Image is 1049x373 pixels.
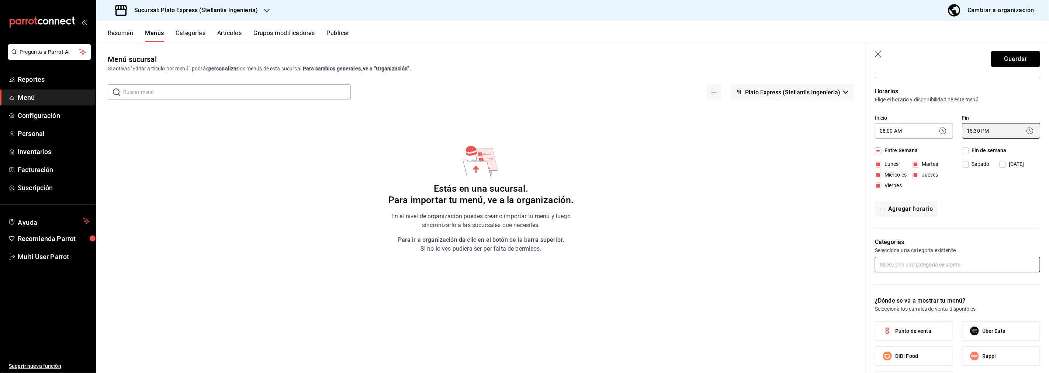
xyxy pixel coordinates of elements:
[20,48,79,56] span: Pregunta a Parrot AI
[875,257,1040,272] input: Selecciona una categoría existente
[875,201,938,217] button: Agregar horario
[991,51,1040,67] button: Guardar
[962,116,1040,121] label: Fin
[108,54,157,65] div: Menú sucursal
[18,234,90,244] span: Recomienda Parrot
[123,85,351,100] input: Buscar menú
[217,29,242,42] button: Artículos
[398,236,564,243] strong: Para ir a organización da clic en el botón de la barra superior.
[303,66,411,72] strong: Para cambios generales, ve a “Organización”.
[18,165,90,175] span: Facturación
[875,296,1040,305] p: ¿Dónde se va a mostrar tu menú?
[18,111,90,121] span: Configuración
[18,183,90,193] span: Suscripción
[18,93,90,102] span: Menú
[875,123,953,139] div: 08:00 AM
[969,147,1007,154] span: Fin de semana
[967,5,1034,15] div: Cambiar a organización
[882,160,899,168] span: Lunes
[882,147,918,154] span: Entre Semana
[128,6,258,15] h3: Sucursal: Plato Express (Stellantis Ingenieria)
[919,160,938,168] span: Martes
[919,171,938,179] span: Jueves
[982,327,1005,335] span: Uber Eats
[962,123,1040,139] div: 15:30 PM
[253,29,315,42] button: Grupos modificadores
[208,66,239,72] strong: personalizar
[895,352,918,360] span: DiDi Food
[108,29,1049,42] div: navigation tabs
[969,160,990,168] span: Sábado
[176,29,206,42] button: Categorías
[875,96,1040,103] p: Elige el horario y disponibilidad de este menú
[745,89,840,96] span: Plato Express (Stellantis Ingenieria)
[895,327,931,335] span: Punto de venta
[18,217,80,226] span: Ayuda
[875,305,1040,313] p: Selecciona los canales de venta disponibles
[5,53,91,61] a: Pregunta a Parrot AI
[18,74,90,84] span: Reportes
[388,183,574,206] h6: Estás en una sucursal. Para importar tu menú, ve a la organización.
[18,129,90,139] span: Personal
[108,65,854,73] div: Si activas ‘Editar artículo por menú’, podrás los menús de esta sucursal.
[882,171,907,179] span: Miércoles
[398,236,564,253] p: Si no lo ves pudiera ser por falta de permisos.
[8,44,91,60] button: Pregunta a Parrot AI
[145,29,164,42] button: Menús
[108,29,133,42] button: Resumen
[81,19,87,25] button: open_drawer_menu
[882,182,902,189] span: Viernes
[18,147,90,157] span: Inventarios
[9,362,90,370] span: Sugerir nueva función
[1006,160,1024,168] span: [DATE]
[875,238,1040,247] p: Categorías
[18,252,90,262] span: Multi User Parrot
[875,87,1040,96] p: Horarios
[730,84,854,100] button: Plato Express (Stellantis Ingenieria)
[875,116,953,121] label: Inicio
[326,29,349,42] button: Publicar
[875,247,1040,254] p: Selecciona una categoría existente
[388,212,574,230] p: En el nivel de organización puedes crear o importar tu menú y luego sincronizarlo a las sucursale...
[982,352,996,360] span: Rappi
